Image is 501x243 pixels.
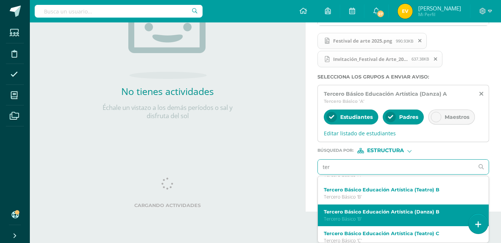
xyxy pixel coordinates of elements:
[317,148,354,153] span: Búsqueda por :
[398,4,413,19] img: 6cf6ebbed3df23cf0b446eb828a6a182.png
[329,56,411,62] span: Invitación_Festival de Arte_2025.pdf
[376,10,385,18] span: 57
[414,37,426,45] span: Remover archivo
[324,231,476,236] label: Tercero Básico Educación Artística (Teatro) C
[324,216,476,222] p: Tercero Básico 'B'
[324,194,476,200] p: Tercero Básico 'B'
[418,4,461,12] span: [PERSON_NAME]
[340,114,373,120] span: Estudiantes
[399,114,418,120] span: Padres
[357,148,413,153] div: [object Object]
[411,56,429,62] span: 637.38KB
[93,104,242,120] p: Échale un vistazo a los demás períodos o sal y disfruta del sol
[317,33,427,49] span: Festival de arte 2025.png
[418,11,461,18] span: Mi Perfil
[367,148,404,153] span: Estructura
[324,130,483,137] span: Editar listado de estudiantes
[317,51,442,67] span: Invitación_Festival de Arte_2025.pdf
[45,203,290,208] label: Cargando actividades
[317,74,489,80] label: Selecciona los grupos a enviar aviso :
[429,55,442,63] span: Remover archivo
[324,209,476,215] label: Tercero Básico Educación Artística (Danza) B
[396,38,413,44] span: 990.93KB
[324,90,447,97] span: Tercero Básico Educación Artística (Danza) A
[318,160,474,174] input: Ej. Primero primaria
[329,38,396,44] span: Festival de arte 2025.png
[324,187,476,193] label: Tercero Básico Educación Artística (Teatro) B
[445,114,469,120] span: Maestros
[93,85,242,98] h2: No tienes actividades
[35,5,203,18] input: Busca un usuario...
[324,98,364,104] span: Tercero Básico 'A'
